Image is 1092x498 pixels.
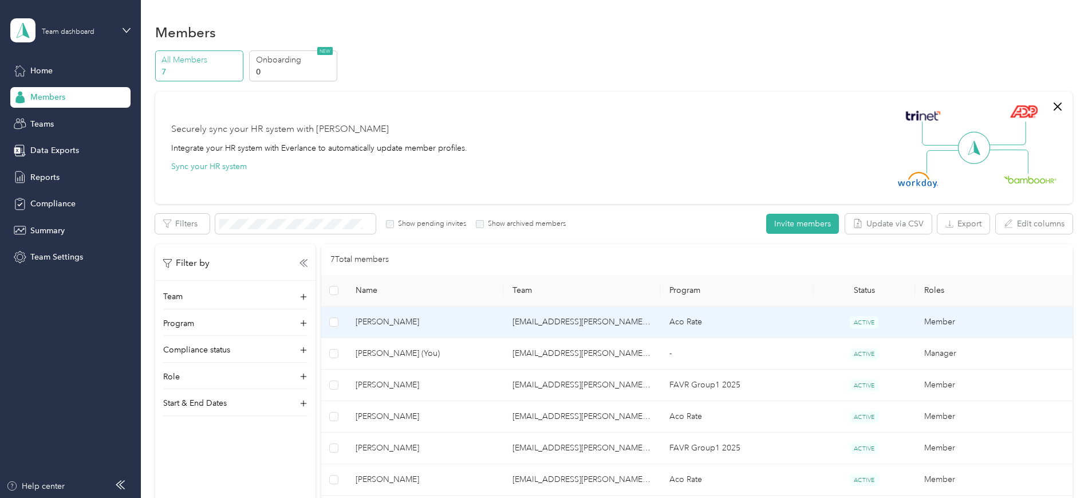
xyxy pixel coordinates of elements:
button: Help center [6,480,65,492]
p: Program [163,317,194,330]
td: Karen H. Sunderhauf [346,307,503,338]
td: Member [915,370,1072,401]
button: Export [937,214,989,234]
p: 7 Total members [330,253,389,266]
td: Member [915,464,1072,496]
span: Data Exports [30,144,79,156]
p: Filter by [163,256,210,270]
td: rob.parkin@crossmark.com [503,433,660,464]
img: Line Left Up [922,121,962,146]
td: Manager [915,338,1072,370]
span: ACTIVE [850,348,878,360]
iframe: Everlance-gr Chat Button Frame [1028,434,1092,498]
p: Role [163,371,180,383]
td: Travar C. Hoyle [346,401,503,433]
span: Name [356,285,494,295]
td: rob.parkin@crossmark.com [503,338,660,370]
button: Edit columns [996,214,1073,234]
th: Program [660,275,813,307]
img: BambooHR [1004,175,1056,183]
img: Trinet [903,108,943,124]
span: ACTIVE [850,411,878,423]
td: Peter D. Korn [346,370,503,401]
img: ADP [1010,105,1038,118]
span: NEW [317,47,333,55]
p: 0 [256,66,334,78]
p: All Members [161,54,239,66]
label: Show pending invites [394,219,466,229]
img: Line Right Down [988,150,1028,174]
p: Team [163,291,183,303]
td: Shannon M. Kimbrell [346,464,503,496]
label: Show archived members [484,219,566,229]
th: Name [346,275,503,307]
span: ACTIVE [850,316,878,328]
img: Line Right Up [986,121,1026,146]
button: Invite members [766,214,839,234]
td: Aco Rate [660,401,813,433]
p: Onboarding [256,54,334,66]
td: rob.parkin@crossmark.com [503,307,660,338]
button: Update via CSV [845,214,932,234]
span: Summary [30,225,65,237]
span: [PERSON_NAME] [356,410,494,423]
td: Member [915,433,1072,464]
span: Home [30,65,53,77]
th: Roles [915,275,1072,307]
div: Securely sync your HR system with [PERSON_NAME] [171,123,389,136]
span: Team Settings [30,251,83,263]
th: Team [503,275,660,307]
span: Teams [30,118,54,130]
h1: Members [155,26,216,38]
span: ACTIVE [850,442,878,454]
td: - [660,338,813,370]
td: rob.parkin@crossmark.com [503,464,660,496]
span: [PERSON_NAME] [356,316,494,328]
td: rob.parkin@crossmark.com [503,401,660,433]
td: Rob Parkin (You) [346,338,503,370]
img: Workday [898,172,938,188]
td: Monica J. Williams [346,433,503,464]
td: Member [915,401,1072,433]
span: ACTIVE [850,379,878,391]
span: [PERSON_NAME] [356,473,494,486]
div: Integrate your HR system with Everlance to automatically update member profiles. [171,142,467,154]
td: Aco Rate [660,464,813,496]
td: FAVR Group1 2025 [660,370,813,401]
span: [PERSON_NAME] [356,379,494,391]
td: rob.parkin@crossmark.com [503,370,660,401]
td: FAVR Group1 2025 [660,433,813,464]
span: [PERSON_NAME] [356,442,494,454]
span: [PERSON_NAME] (You) [356,347,494,360]
img: Line Left Down [926,150,966,173]
p: 7 [161,66,239,78]
span: Reports [30,171,60,183]
span: Compliance [30,198,76,210]
span: Members [30,91,65,103]
p: Compliance status [163,344,230,356]
p: Start & End Dates [163,397,227,409]
th: Status [813,275,915,307]
span: ACTIVE [850,474,878,486]
td: Aco Rate [660,307,813,338]
button: Sync your HR system [171,160,247,172]
div: Team dashboard [42,29,94,36]
td: Member [915,307,1072,338]
button: Filters [155,214,210,234]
